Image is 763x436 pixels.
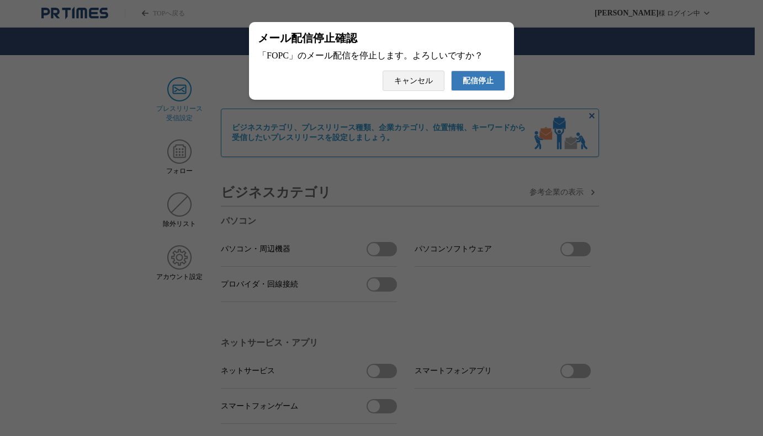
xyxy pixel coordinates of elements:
[383,71,444,91] button: キャンセル
[451,71,505,91] button: 配信停止
[463,76,494,86] span: 配信停止
[394,76,433,86] span: キャンセル
[258,31,357,46] span: メール配信停止確認
[258,50,505,62] div: 「FOPC」のメール配信を停止します。よろしいですか？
